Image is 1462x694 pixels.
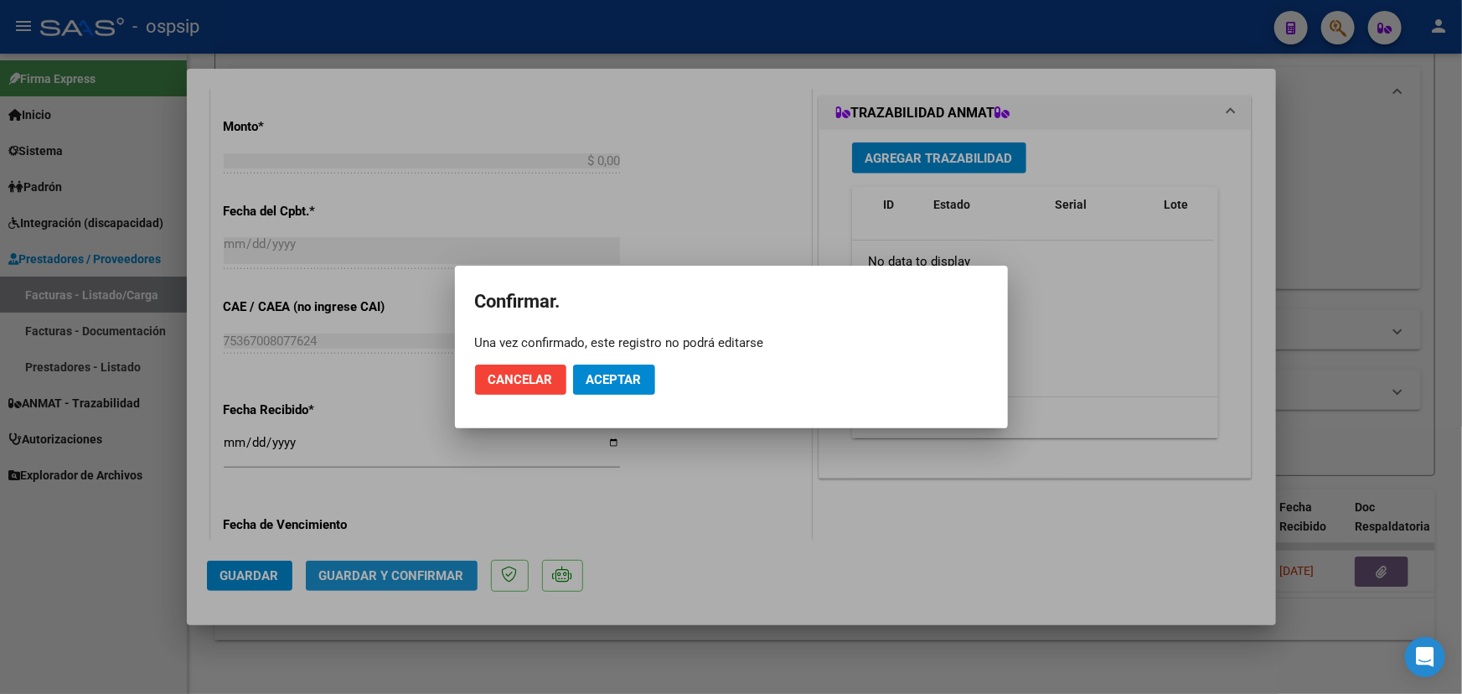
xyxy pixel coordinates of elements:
div: Una vez confirmado, este registro no podrá editarse [475,334,988,351]
button: Cancelar [475,365,566,395]
span: Aceptar [586,372,642,387]
span: Cancelar [488,372,553,387]
h2: Confirmar. [475,286,988,318]
button: Aceptar [573,365,655,395]
div: Open Intercom Messenger [1405,637,1445,677]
